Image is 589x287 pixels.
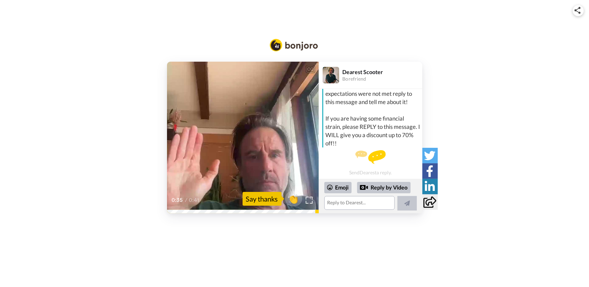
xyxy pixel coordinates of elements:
img: Bonjoro Logo [270,39,318,51]
div: Borefriend [343,76,422,82]
div: Reply by Video [360,183,368,192]
img: Profile Image [323,67,339,83]
div: Reply by Video [357,182,411,194]
img: message.svg [355,150,386,164]
span: 👏 [285,193,302,204]
div: Say thanks [243,192,282,206]
div: Dearest Scooter [343,69,422,75]
button: 👏 [285,191,302,206]
span: 0:41 [189,196,201,204]
img: Full screen [306,197,313,204]
div: Hi [PERSON_NAME], thanks for supporting the show. If anything was disappointing, confusing or you... [326,65,421,147]
div: Emoji [324,182,352,193]
span: / [185,196,188,204]
div: CC [306,66,315,73]
div: Send Dearest a reply. [319,150,422,175]
img: ic_share.svg [575,7,581,14]
span: 0:35 [172,196,184,204]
